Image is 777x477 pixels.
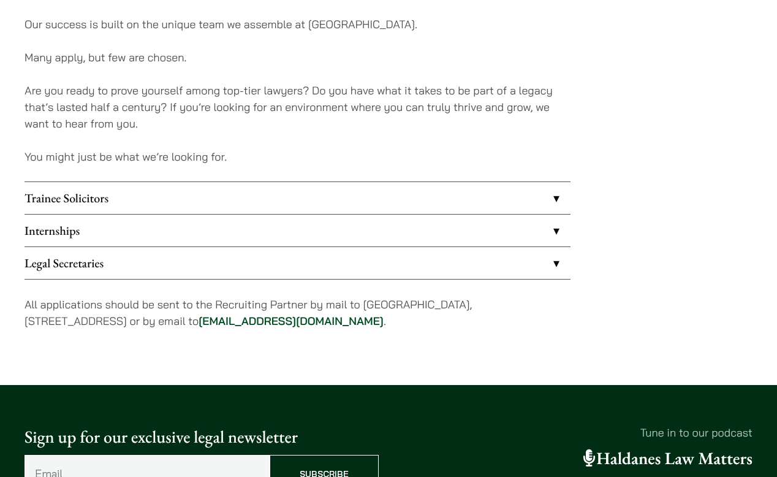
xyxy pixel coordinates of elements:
p: Tune in to our podcast [398,424,752,441]
a: Internships [25,215,570,246]
a: [EMAIL_ADDRESS][DOMAIN_NAME] [199,314,384,328]
a: Legal Secretaries [25,247,570,279]
a: Haldanes Law Matters [583,448,752,470]
p: Sign up for our exclusive legal newsletter [25,424,379,450]
p: Are you ready to prove yourself among top-tier lawyers? Do you have what it takes to be part of a... [25,82,570,132]
p: Our success is built on the unique team we assemble at [GEOGRAPHIC_DATA]. [25,16,570,32]
a: Trainee Solicitors [25,182,570,214]
p: All applications should be sent to the Recruiting Partner by mail to [GEOGRAPHIC_DATA], [STREET_A... [25,296,570,329]
p: You might just be what we’re looking for. [25,148,570,165]
p: Many apply, but few are chosen. [25,49,570,66]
